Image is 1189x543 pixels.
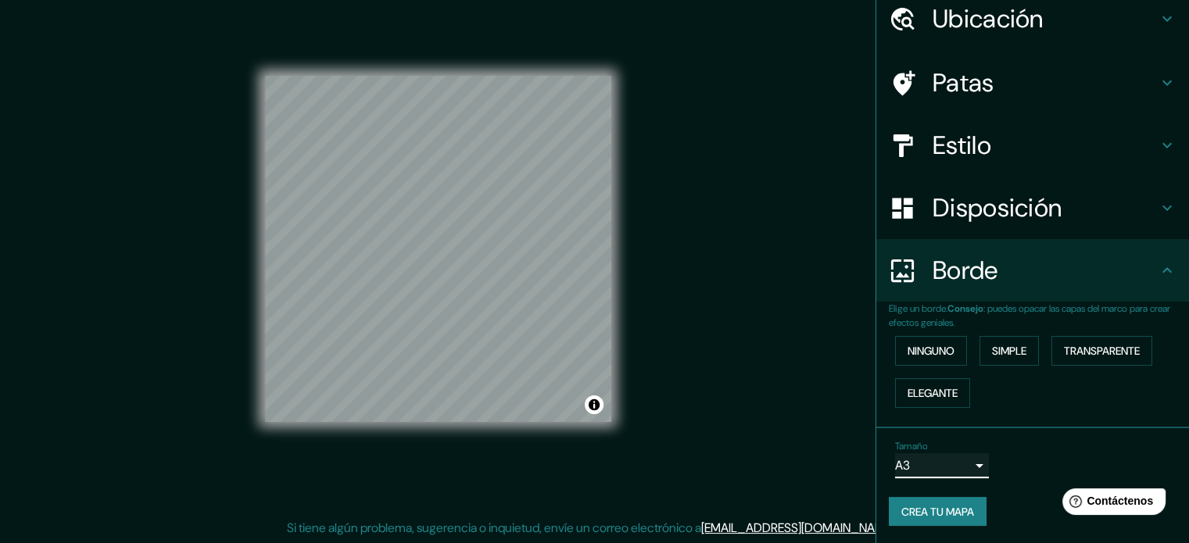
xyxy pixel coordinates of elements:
[889,302,1170,329] font: : puedes opacar las capas del marco para crear efectos geniales.
[933,254,998,287] font: Borde
[901,505,974,519] font: Crea tu mapa
[908,386,958,400] font: Elegante
[265,76,611,422] canvas: Mapa
[889,302,947,315] font: Elige un borde.
[876,239,1189,302] div: Borde
[992,344,1026,358] font: Simple
[1064,344,1140,358] font: Transparente
[895,440,927,452] font: Tamaño
[585,395,603,414] button: Activar o desactivar atribución
[933,191,1062,224] font: Disposición
[933,66,994,99] font: Patas
[287,520,701,536] font: Si tiene algún problema, sugerencia o inquietud, envíe un correo electrónico a
[908,344,954,358] font: Ninguno
[895,336,967,366] button: Ninguno
[876,114,1189,177] div: Estilo
[933,2,1044,35] font: Ubicación
[889,497,987,527] button: Crea tu mapa
[701,520,894,536] a: [EMAIL_ADDRESS][DOMAIN_NAME]
[895,453,989,478] div: A3
[895,378,970,408] button: Elegante
[1051,336,1152,366] button: Transparente
[979,336,1039,366] button: Simple
[933,129,991,162] font: Estilo
[947,302,983,315] font: Consejo
[895,457,910,473] font: A3
[876,52,1189,114] div: Patas
[1050,482,1172,526] iframe: Lanzador de widgets de ayuda
[876,177,1189,239] div: Disposición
